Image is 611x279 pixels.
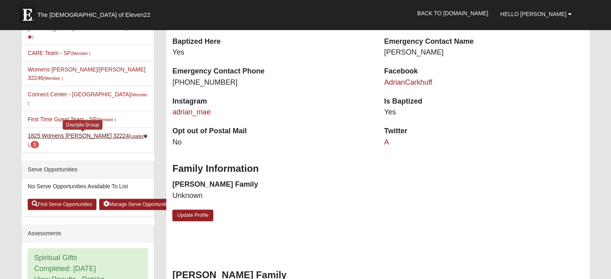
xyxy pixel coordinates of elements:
[28,116,116,122] a: First Time Guest Team - SP(Member )
[172,47,372,58] dd: Yes
[172,108,210,116] a: adrian_mae
[172,77,372,88] dd: [PHONE_NUMBER]
[172,191,372,201] dd: Unknown
[22,225,154,242] div: Assessments
[384,47,584,58] dd: [PERSON_NAME]
[384,37,584,47] dt: Emergency Contact Name
[63,120,102,129] div: Disciple Group
[500,11,566,17] span: Hello [PERSON_NAME]
[37,11,150,19] span: The [DEMOGRAPHIC_DATA] of Eleven22
[28,132,148,147] a: 1825 Womens [PERSON_NAME] 32224(Leader) 1
[411,3,494,23] a: Back to [DOMAIN_NAME]
[172,210,213,221] a: Update Profile
[97,117,116,122] small: (Member )
[28,50,90,56] a: CARE Team - SP(Member )
[172,163,584,175] h3: Family Information
[22,161,154,178] div: Serve Opportunities
[71,51,90,56] small: (Member )
[494,4,578,24] a: Hello [PERSON_NAME]
[172,137,372,148] dd: No
[22,178,154,195] li: No Serve Opportunities Available To List
[172,66,372,77] dt: Emergency Contact Phone
[172,96,372,107] dt: Instagram
[99,199,176,210] a: Manage Serve Opportunities
[172,179,372,190] dt: [PERSON_NAME] Family
[384,96,584,107] dt: Is Baptized
[15,3,176,23] a: The [DEMOGRAPHIC_DATA] of Eleven22
[384,66,584,77] dt: Facebook
[28,66,145,81] a: Womens [PERSON_NAME]/[PERSON_NAME] 32246(Member )
[28,199,96,210] a: Find Serve Opportunities
[19,7,35,23] img: Eleven22 logo
[384,78,432,86] a: AdrianCarkhuff
[28,91,147,106] a: Connect Center - [GEOGRAPHIC_DATA](Member )
[172,37,372,47] dt: Baptized Here
[43,76,63,81] small: (Member )
[384,107,584,118] dd: Yes
[172,126,372,136] dt: Opt out of Postal Mail
[384,138,389,146] a: A
[384,126,584,136] dt: Twitter
[31,141,39,148] span: number of pending members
